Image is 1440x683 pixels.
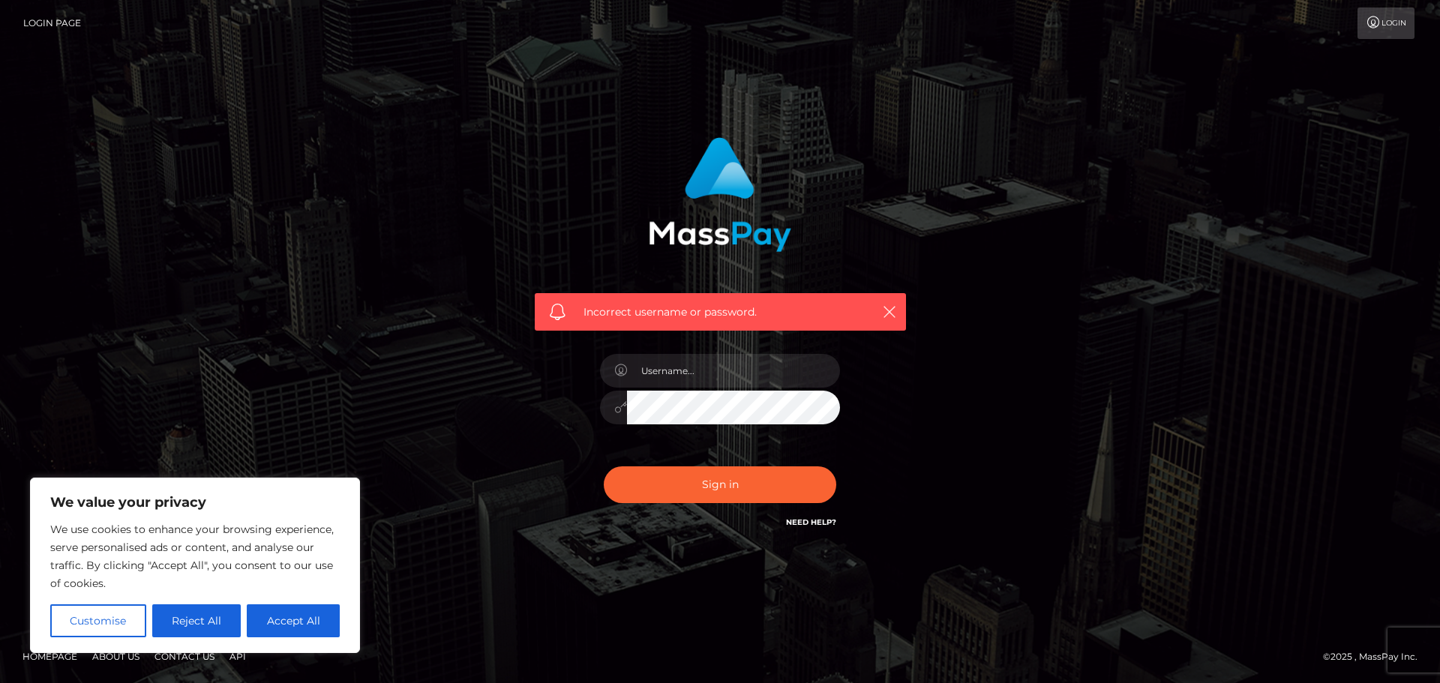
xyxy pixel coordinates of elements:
button: Sign in [604,466,836,503]
input: Username... [627,354,840,388]
a: Homepage [16,645,83,668]
a: API [223,645,252,668]
a: Contact Us [148,645,220,668]
p: We value your privacy [50,493,340,511]
img: MassPay Login [649,137,791,252]
div: We value your privacy [30,478,360,653]
a: Login Page [23,7,81,39]
span: Incorrect username or password. [583,304,857,320]
button: Reject All [152,604,241,637]
p: We use cookies to enhance your browsing experience, serve personalised ads or content, and analys... [50,520,340,592]
div: © 2025 , MassPay Inc. [1323,649,1429,665]
a: About Us [86,645,145,668]
button: Customise [50,604,146,637]
button: Accept All [247,604,340,637]
a: Login [1357,7,1414,39]
a: Need Help? [786,517,836,527]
